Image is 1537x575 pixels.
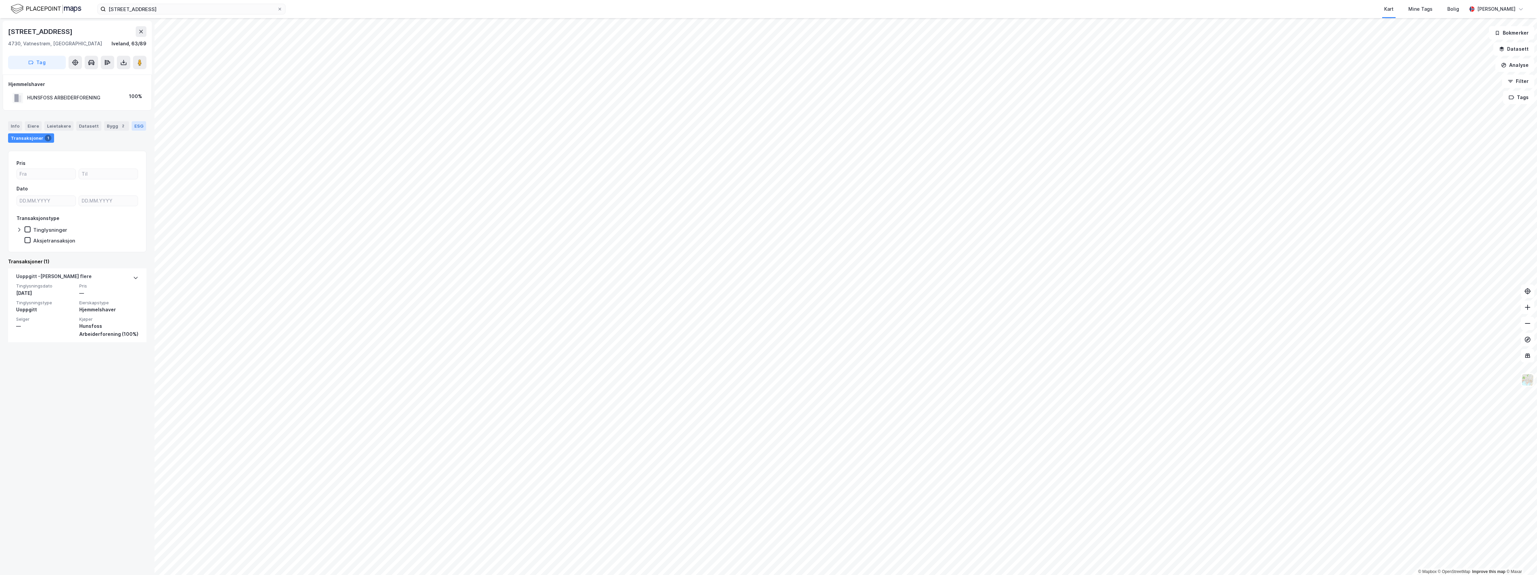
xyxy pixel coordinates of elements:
div: — [79,289,138,297]
a: Mapbox [1418,569,1437,574]
span: Tinglysningsdato [16,283,75,289]
div: Mine Tags [1408,5,1433,13]
button: Analyse [1495,58,1534,72]
div: Info [8,121,22,131]
button: Tag [8,56,66,69]
div: ESG [132,121,146,131]
div: Bolig [1447,5,1459,13]
button: Bokmerker [1489,26,1534,40]
iframe: Chat Widget [1503,543,1537,575]
div: Uoppgitt - [PERSON_NAME] flere [16,272,92,283]
div: Datasett [76,121,101,131]
button: Tags [1503,91,1534,104]
div: Hjemmelshaver [8,80,146,88]
div: Transaksjoner [8,133,54,143]
div: Hunsfoss Arbeiderforening (100%) [79,322,138,338]
input: Til [79,169,138,179]
button: Datasett [1493,42,1534,56]
div: — [16,322,75,330]
div: Iveland, 63/89 [112,40,146,48]
span: Tinglysningstype [16,300,75,306]
button: Filter [1502,75,1534,88]
div: [DATE] [16,289,75,297]
div: Transaksjoner (1) [8,258,146,266]
div: Uoppgitt [16,306,75,314]
div: Eiere [25,121,42,131]
div: Hjemmelshaver [79,306,138,314]
span: Pris [79,283,138,289]
div: Dato [16,185,28,193]
input: DD.MM.YYYY [17,196,76,206]
div: Kart [1384,5,1394,13]
img: Z [1521,373,1534,386]
a: Improve this map [1472,569,1505,574]
a: OpenStreetMap [1438,569,1470,574]
div: Pris [16,159,26,167]
div: [STREET_ADDRESS] [8,26,74,37]
div: Transaksjonstype [16,214,59,222]
div: Tinglysninger [33,227,67,233]
div: [PERSON_NAME] [1477,5,1516,13]
div: 4730, Vatnestrøm, [GEOGRAPHIC_DATA] [8,40,102,48]
input: DD.MM.YYYY [79,196,138,206]
img: logo.f888ab2527a4732fd821a326f86c7f29.svg [11,3,81,15]
span: Eierskapstype [79,300,138,306]
span: Kjøper [79,316,138,322]
div: 2 [120,123,126,129]
div: 1 [45,135,51,141]
div: Kontrollprogram for chat [1503,543,1537,575]
span: Selger [16,316,75,322]
div: Aksjetransaksjon [33,237,75,244]
input: Fra [17,169,76,179]
div: 100% [129,92,142,100]
div: HUNSFOSS ARBEIDERFORENING [27,94,100,102]
div: Bygg [104,121,129,131]
div: Leietakere [44,121,74,131]
input: Søk på adresse, matrikkel, gårdeiere, leietakere eller personer [106,4,277,14]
